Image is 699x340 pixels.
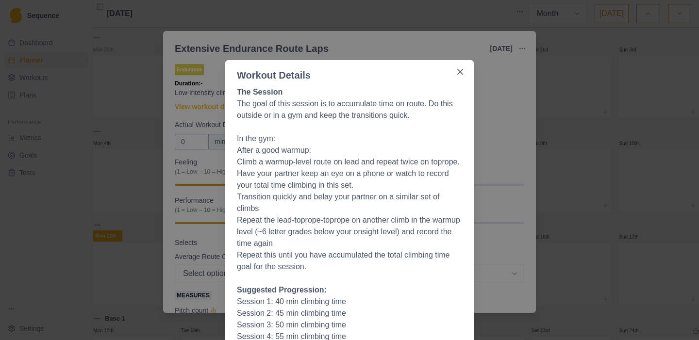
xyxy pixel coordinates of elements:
[237,308,462,319] p: Session 2: 45 min climbing time
[237,133,462,145] p: In the gym:
[237,191,462,214] li: Transition quickly and belay your partner on a similar set of climbs
[237,296,462,308] p: Session 1: 40 min climbing time
[237,145,462,156] p: After a good warmup:
[237,249,462,273] li: Repeat this until you have accumulated the total climbing time goal for the session.
[237,88,283,96] strong: The Session
[237,319,462,331] p: Session 3: 50 min climbing time
[237,98,462,121] p: The goal of this session is to accumulate time on route. Do this outside or in a gym and keep the...
[237,214,462,249] li: Repeat the lead-toprope-toprope on another climb in the warmup level (~6 letter grades below your...
[237,156,462,191] li: Climb a warmup-level route on lead and repeat twice on toprope. Have your partner keep an eye on ...
[225,60,474,82] header: Workout Details
[452,64,468,80] button: Close
[237,286,327,294] strong: Suggested Progression:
